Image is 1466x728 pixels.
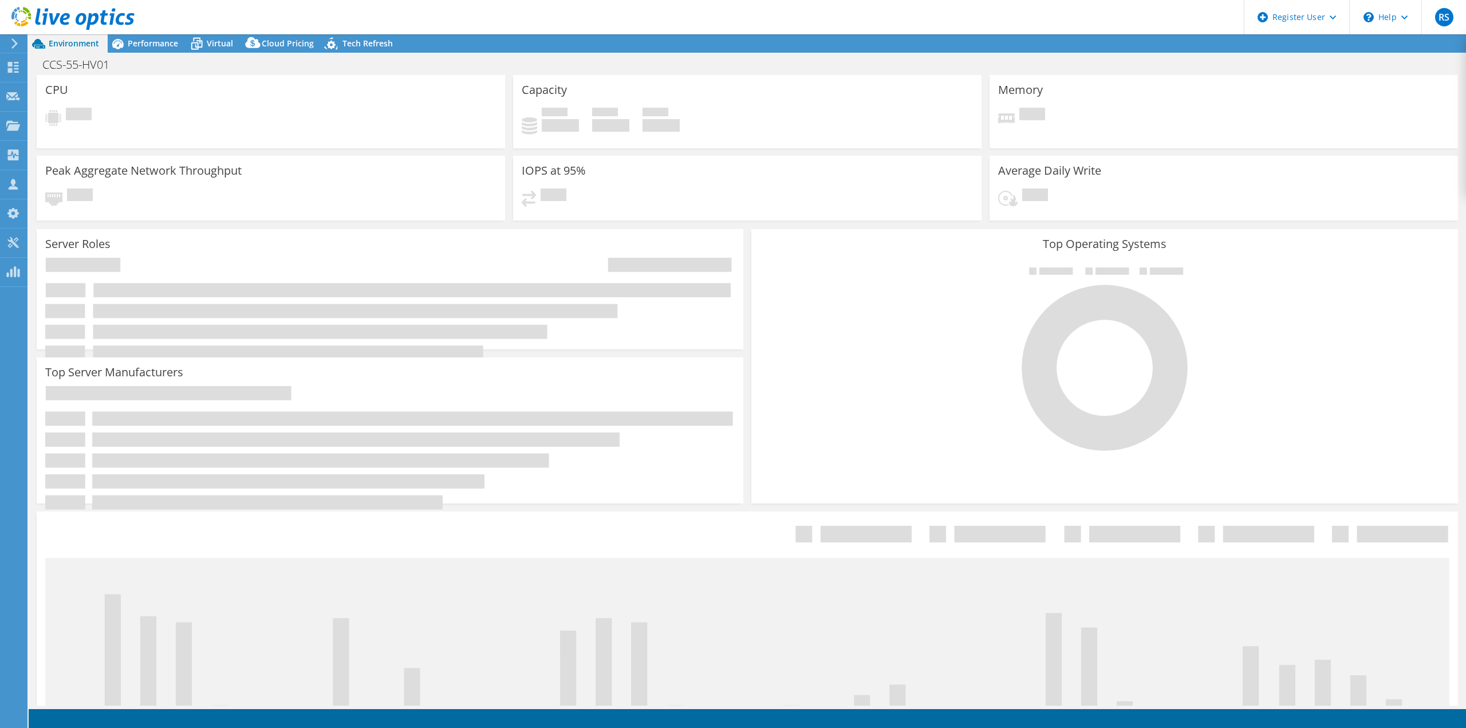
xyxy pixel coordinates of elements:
span: Pending [1022,188,1048,204]
h3: Capacity [522,84,567,96]
span: Tech Refresh [342,38,393,49]
span: Used [542,108,568,119]
span: Free [592,108,618,119]
h3: Memory [998,84,1043,96]
h4: 0 GiB [542,119,579,132]
svg: \n [1363,12,1374,22]
h3: IOPS at 95% [522,164,586,177]
span: Total [643,108,668,119]
h4: 0 GiB [643,119,680,132]
span: Environment [49,38,99,49]
span: Pending [541,188,566,204]
span: Pending [67,188,93,204]
h3: Top Operating Systems [760,238,1449,250]
h3: CPU [45,84,68,96]
span: Virtual [207,38,233,49]
h4: 0 GiB [592,119,629,132]
h3: Peak Aggregate Network Throughput [45,164,242,177]
h1: CCS-55-HV01 [37,58,127,71]
h3: Top Server Manufacturers [45,366,183,379]
h3: Server Roles [45,238,111,250]
span: RS [1435,8,1453,26]
span: Performance [128,38,178,49]
span: Pending [1019,108,1045,123]
span: Cloud Pricing [262,38,314,49]
span: Pending [66,108,92,123]
h3: Average Daily Write [998,164,1101,177]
